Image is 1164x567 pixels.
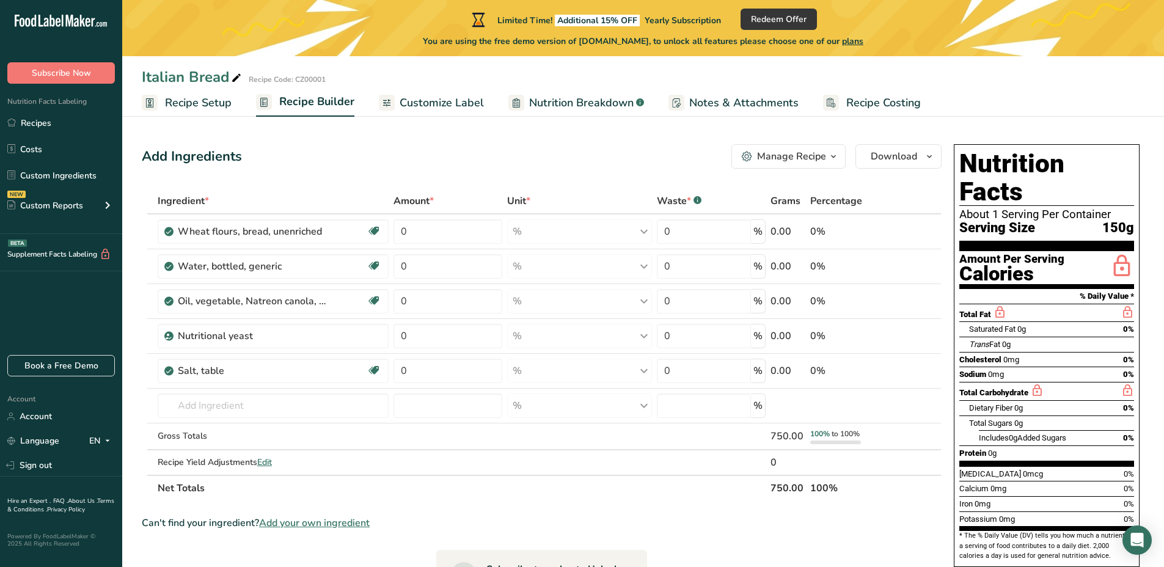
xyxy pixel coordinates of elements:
[178,224,331,239] div: Wheat flours, bread, unenriched
[959,448,986,458] span: Protein
[969,340,989,349] i: Trans
[668,89,799,117] a: Notes & Attachments
[1123,433,1134,442] span: 0%
[959,265,1064,283] div: Calories
[165,95,232,111] span: Recipe Setup
[771,194,800,208] span: Grams
[469,12,721,27] div: Limited Time!
[988,370,1004,379] span: 0mg
[158,194,209,208] span: Ingredient
[1123,355,1134,364] span: 0%
[645,15,721,26] span: Yearly Subscription
[771,259,805,274] div: 0.00
[1017,324,1026,334] span: 0g
[1014,403,1023,412] span: 0g
[158,456,389,469] div: Recipe Yield Adjustments
[555,15,640,26] span: Additional 15% OFF
[7,191,26,198] div: NEW
[7,497,51,505] a: Hire an Expert .
[259,516,370,530] span: Add your own ingredient
[855,144,942,169] button: Download
[959,531,1134,561] section: * The % Daily Value (DV) tells you how much a nutrient in a serving of food contributes to a dail...
[32,67,91,79] span: Subscribe Now
[7,62,115,84] button: Subscribe Now
[142,66,244,88] div: Italian Bread
[249,74,326,85] div: Recipe Code: CZ00001
[1023,469,1043,478] span: 0mcg
[1124,484,1134,493] span: 0%
[959,484,989,493] span: Calcium
[969,324,1016,334] span: Saturated Fat
[832,429,860,439] span: to 100%
[1123,324,1134,334] span: 0%
[158,430,389,442] div: Gross Totals
[823,89,921,117] a: Recipe Costing
[657,194,701,208] div: Waste
[731,144,846,169] button: Manage Recipe
[959,388,1028,397] span: Total Carbohydrate
[142,89,232,117] a: Recipe Setup
[7,497,114,514] a: Terms & Conditions .
[89,434,115,448] div: EN
[757,149,826,164] div: Manage Recipe
[810,329,884,343] div: 0%
[959,499,973,508] span: Iron
[8,240,27,247] div: BETA
[969,403,1012,412] span: Dietary Fiber
[959,289,1134,304] section: % Daily Value *
[979,433,1066,442] span: Includes Added Sugars
[871,149,917,164] span: Download
[1124,499,1134,508] span: 0%
[158,393,389,418] input: Add Ingredient
[1123,403,1134,412] span: 0%
[68,497,97,505] a: About Us .
[7,533,115,547] div: Powered By FoodLabelMaker © 2025 All Rights Reserved
[990,484,1006,493] span: 0mg
[7,430,59,452] a: Language
[508,89,644,117] a: Nutrition Breakdown
[178,259,331,274] div: Water, bottled, generic
[771,294,805,309] div: 0.00
[7,355,115,376] a: Book a Free Demo
[810,429,830,439] span: 100%
[1102,221,1134,236] span: 150g
[808,475,886,500] th: 100%
[1002,340,1011,349] span: 0g
[1123,370,1134,379] span: 0%
[178,364,331,378] div: Salt, table
[1124,514,1134,524] span: 0%
[393,194,434,208] span: Amount
[771,429,805,444] div: 750.00
[771,329,805,343] div: 0.00
[959,254,1064,265] div: Amount Per Serving
[959,150,1134,206] h1: Nutrition Facts
[1124,469,1134,478] span: 0%
[969,340,1000,349] span: Fat
[379,89,484,117] a: Customize Label
[507,194,530,208] span: Unit
[53,497,68,505] a: FAQ .
[529,95,634,111] span: Nutrition Breakdown
[810,224,884,239] div: 0%
[810,364,884,378] div: 0%
[771,455,805,470] div: 0
[810,294,884,309] div: 0%
[810,259,884,274] div: 0%
[959,310,991,319] span: Total Fat
[959,221,1035,236] span: Serving Size
[959,469,1021,478] span: [MEDICAL_DATA]
[751,13,807,26] span: Redeem Offer
[178,329,331,343] div: Nutritional yeast
[969,419,1012,428] span: Total Sugars
[47,505,85,514] a: Privacy Policy
[279,93,354,110] span: Recipe Builder
[142,516,942,530] div: Can't find your ingredient?
[1009,433,1017,442] span: 0g
[846,95,921,111] span: Recipe Costing
[256,88,354,117] a: Recipe Builder
[999,514,1015,524] span: 0mg
[741,9,817,30] button: Redeem Offer
[959,355,1001,364] span: Cholesterol
[1122,525,1152,555] div: Open Intercom Messenger
[771,364,805,378] div: 0.00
